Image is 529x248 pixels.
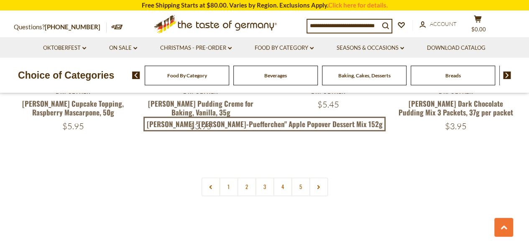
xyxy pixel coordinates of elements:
[132,72,140,79] img: previous arrow
[255,177,274,196] a: 3
[445,72,461,79] a: Breads
[471,26,486,33] span: $0.00
[328,1,388,9] a: Click here for details.
[273,177,292,196] a: 4
[427,43,486,53] a: Download Catalog
[45,23,100,31] a: [PHONE_NUMBER]
[219,177,238,196] a: 1
[291,177,310,196] a: 5
[62,121,84,131] span: $5.95
[264,72,287,79] a: Beverages
[317,99,339,110] span: $5.45
[22,98,124,118] a: [PERSON_NAME] Cupcake Topping, Raspberry Mascarpone, 50g
[465,15,491,36] button: $0.00
[338,72,391,79] a: Baking, Cakes, Desserts
[14,22,107,33] p: Questions?
[167,72,207,79] a: Food By Category
[143,117,386,132] a: [PERSON_NAME] "[PERSON_NAME]-Puefferchen" Apple Popover Dessert Mix 152g
[148,98,253,118] a: [PERSON_NAME] Pudding Creme for Baking, Vanilla, 35g
[419,20,457,29] a: Account
[430,20,457,27] span: Account
[43,43,86,53] a: Oktoberfest
[255,43,314,53] a: Food By Category
[237,177,256,196] a: 2
[337,43,404,53] a: Seasons & Occasions
[109,43,137,53] a: On Sale
[503,72,511,79] img: next arrow
[445,121,467,131] span: $3.95
[399,98,513,118] a: [PERSON_NAME] Dark Chocolate Pudding Mix 3 Packets, 37g per packet
[160,43,232,53] a: Christmas - PRE-ORDER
